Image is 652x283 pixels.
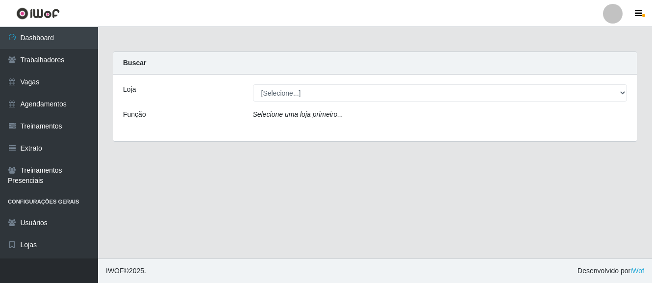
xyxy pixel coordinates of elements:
i: Selecione uma loja primeiro... [253,110,343,118]
span: Desenvolvido por [577,266,644,276]
a: iWof [630,267,644,275]
label: Função [123,109,146,120]
span: IWOF [106,267,124,275]
span: © 2025 . [106,266,146,276]
label: Loja [123,84,136,95]
strong: Buscar [123,59,146,67]
img: CoreUI Logo [16,7,60,20]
